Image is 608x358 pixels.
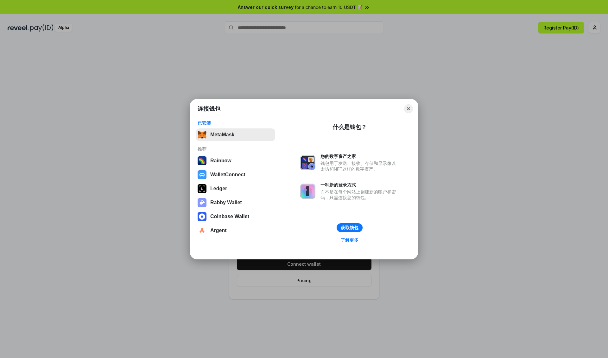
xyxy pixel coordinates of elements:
[210,214,249,219] div: Coinbase Wallet
[320,153,399,159] div: 您的数字资产之家
[320,189,399,200] div: 而不是在每个网站上创建新的账户和密码，只需连接您的钱包。
[198,184,206,193] img: svg+xml,%3Csvg%20xmlns%3D%22http%3A%2F%2Fwww.w3.org%2F2000%2Fsvg%22%20width%3D%2228%22%20height%3...
[404,104,413,113] button: Close
[198,105,220,113] h1: 连接钱包
[210,172,245,178] div: WalletConnect
[320,160,399,172] div: 钱包用于发送、接收、存储和显示像以太坊和NFT这样的数字资产。
[210,228,227,233] div: Argent
[196,182,275,195] button: Ledger
[341,237,358,243] div: 了解更多
[337,223,363,232] button: 获取钱包
[198,226,206,235] img: svg+xml,%3Csvg%20width%3D%2228%22%20height%3D%2228%22%20viewBox%3D%220%200%2028%2028%22%20fill%3D...
[332,123,367,131] div: 什么是钱包？
[198,212,206,221] img: svg+xml,%3Csvg%20width%3D%2228%22%20height%3D%2228%22%20viewBox%3D%220%200%2028%2028%22%20fill%3D...
[198,130,206,139] img: svg+xml,%3Csvg%20fill%3D%22none%22%20height%3D%2233%22%20viewBox%3D%220%200%2035%2033%22%20width%...
[198,170,206,179] img: svg+xml,%3Csvg%20width%3D%2228%22%20height%3D%2228%22%20viewBox%3D%220%200%2028%2028%22%20fill%3D...
[196,154,275,167] button: Rainbow
[337,236,362,244] a: 了解更多
[320,182,399,188] div: 一种新的登录方式
[300,155,315,170] img: svg+xml,%3Csvg%20xmlns%3D%22http%3A%2F%2Fwww.w3.org%2F2000%2Fsvg%22%20fill%3D%22none%22%20viewBox...
[198,156,206,165] img: svg+xml,%3Csvg%20width%3D%22120%22%20height%3D%22120%22%20viewBox%3D%220%200%20120%20120%22%20fil...
[196,224,275,237] button: Argent
[198,120,273,126] div: 已安装
[196,196,275,209] button: Rabby Wallet
[196,210,275,223] button: Coinbase Wallet
[210,186,227,192] div: Ledger
[300,184,315,199] img: svg+xml,%3Csvg%20xmlns%3D%22http%3A%2F%2Fwww.w3.org%2F2000%2Fsvg%22%20fill%3D%22none%22%20viewBox...
[198,198,206,207] img: svg+xml,%3Csvg%20xmlns%3D%22http%3A%2F%2Fwww.w3.org%2F2000%2Fsvg%22%20fill%3D%22none%22%20viewBox...
[210,200,242,205] div: Rabby Wallet
[341,225,358,231] div: 获取钱包
[196,168,275,181] button: WalletConnect
[210,158,231,164] div: Rainbow
[210,132,234,138] div: MetaMask
[198,146,273,152] div: 推荐
[196,128,275,141] button: MetaMask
